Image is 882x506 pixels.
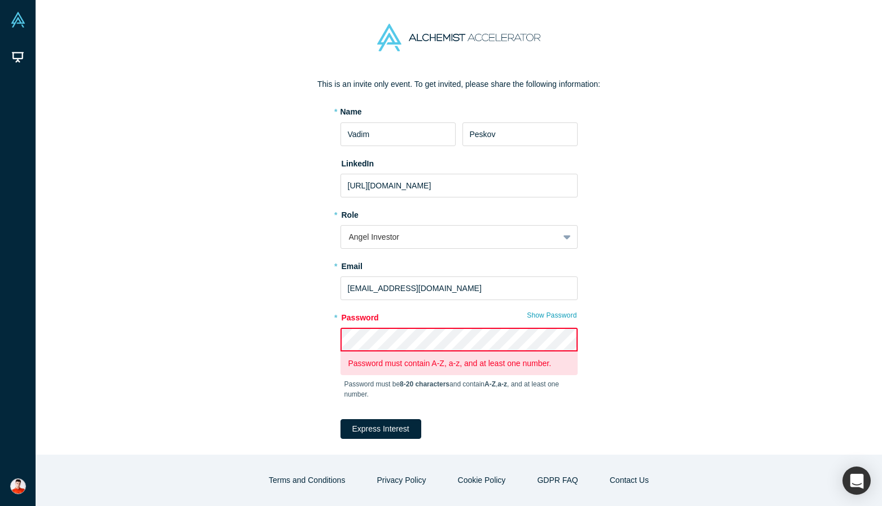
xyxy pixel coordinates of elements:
label: Role [340,205,578,221]
img: Alchemist Vault Logo [10,12,26,28]
button: Contact Us [598,470,661,490]
button: Express Interest [340,419,421,439]
label: Name [340,106,362,118]
img: Vadim Peskov's Account [10,478,26,494]
label: LinkedIn [340,154,374,170]
p: Password must contain A-Z, a-z, and at least one number. [348,358,570,369]
strong: a-z [497,380,507,388]
strong: A-Z [484,380,496,388]
label: Email [340,257,578,272]
button: Cookie Policy [446,470,518,490]
button: Terms and Conditions [257,470,357,490]
input: First Name [340,122,456,146]
p: Password must be and contain , , and at least one number. [344,379,574,399]
strong: 8-20 characters [400,380,449,388]
button: Terms and Conditions [530,454,610,467]
button: Privacy Policy [462,454,514,467]
img: Alchemist Accelerator Logo [377,24,540,51]
button: Privacy Policy [365,470,438,490]
label: Password [340,308,578,324]
input: Last Name [462,122,578,146]
a: GDPR FAQ [525,470,590,490]
button: Show Password [526,308,577,323]
p: This is an invite only event. To get invited, please share the following information: [222,78,696,90]
div: Angel Investor [349,231,551,243]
